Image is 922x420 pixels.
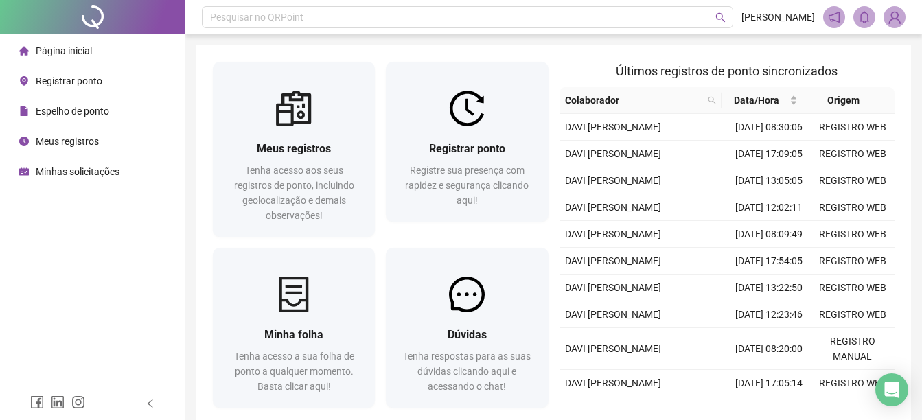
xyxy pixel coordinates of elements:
span: home [19,46,29,56]
td: [DATE] 12:23:46 [727,301,811,328]
td: REGISTRO WEB [811,275,895,301]
span: Meus registros [36,136,99,147]
td: [DATE] 08:09:49 [727,221,811,248]
span: Minhas solicitações [36,166,119,177]
span: Página inicial [36,45,92,56]
span: facebook [30,395,44,409]
td: REGISTRO WEB [811,248,895,275]
td: REGISTRO WEB [811,221,895,248]
span: DAVI [PERSON_NAME] [565,121,661,132]
span: search [715,12,726,23]
td: [DATE] 13:22:50 [727,275,811,301]
td: [DATE] 17:09:05 [727,141,811,167]
span: Tenha respostas para as suas dúvidas clicando aqui e acessando o chat! [403,351,531,392]
a: DúvidasTenha respostas para as suas dúvidas clicando aqui e acessando o chat! [386,248,548,408]
span: Minha folha [264,328,323,341]
span: Últimos registros de ponto sincronizados [616,64,838,78]
span: Dúvidas [448,328,487,341]
img: 91416 [884,7,905,27]
span: Registrar ponto [36,75,102,86]
span: [PERSON_NAME] [741,10,815,25]
span: clock-circle [19,137,29,146]
span: file [19,106,29,116]
span: DAVI [PERSON_NAME] [565,229,661,240]
span: DAVI [PERSON_NAME] [565,202,661,213]
td: [DATE] 08:20:00 [727,328,811,370]
td: REGISTRO WEB [811,301,895,328]
td: REGISTRO WEB [811,114,895,141]
span: linkedin [51,395,65,409]
span: bell [858,11,871,23]
span: left [146,399,155,408]
span: Registrar ponto [429,142,505,155]
td: [DATE] 13:05:05 [727,167,811,194]
th: Data/Hora [722,87,803,114]
a: Minha folhaTenha acesso a sua folha de ponto a qualquer momento. Basta clicar aqui! [213,248,375,408]
span: Colaborador [565,93,703,108]
td: REGISTRO MANUAL [811,328,895,370]
span: search [708,96,716,104]
span: instagram [71,395,85,409]
th: Origem [803,87,884,114]
span: DAVI [PERSON_NAME] [565,148,661,159]
span: schedule [19,167,29,176]
span: Tenha acesso aos seus registros de ponto, incluindo geolocalização e demais observações! [234,165,354,221]
span: DAVI [PERSON_NAME] [565,175,661,186]
span: Espelho de ponto [36,106,109,117]
span: DAVI [PERSON_NAME] [565,377,661,388]
td: [DATE] 17:05:14 [727,370,811,397]
span: Registre sua presença com rapidez e segurança clicando aqui! [405,165,529,206]
span: Data/Hora [727,93,786,108]
td: REGISTRO WEB [811,141,895,167]
td: [DATE] 08:30:06 [727,114,811,141]
span: DAVI [PERSON_NAME] [565,255,661,266]
span: DAVI [PERSON_NAME] [565,282,661,293]
td: REGISTRO WEB [811,370,895,397]
a: Registrar pontoRegistre sua presença com rapidez e segurança clicando aqui! [386,62,548,222]
span: search [705,90,719,110]
td: REGISTRO WEB [811,194,895,221]
span: environment [19,76,29,86]
span: DAVI [PERSON_NAME] [565,309,661,320]
span: Tenha acesso a sua folha de ponto a qualquer momento. Basta clicar aqui! [234,351,354,392]
td: REGISTRO WEB [811,167,895,194]
div: Open Intercom Messenger [875,373,908,406]
td: [DATE] 12:02:11 [727,194,811,221]
td: [DATE] 17:54:05 [727,248,811,275]
span: notification [828,11,840,23]
span: Meus registros [257,142,331,155]
a: Meus registrosTenha acesso aos seus registros de ponto, incluindo geolocalização e demais observa... [213,62,375,237]
span: DAVI [PERSON_NAME] [565,343,661,354]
